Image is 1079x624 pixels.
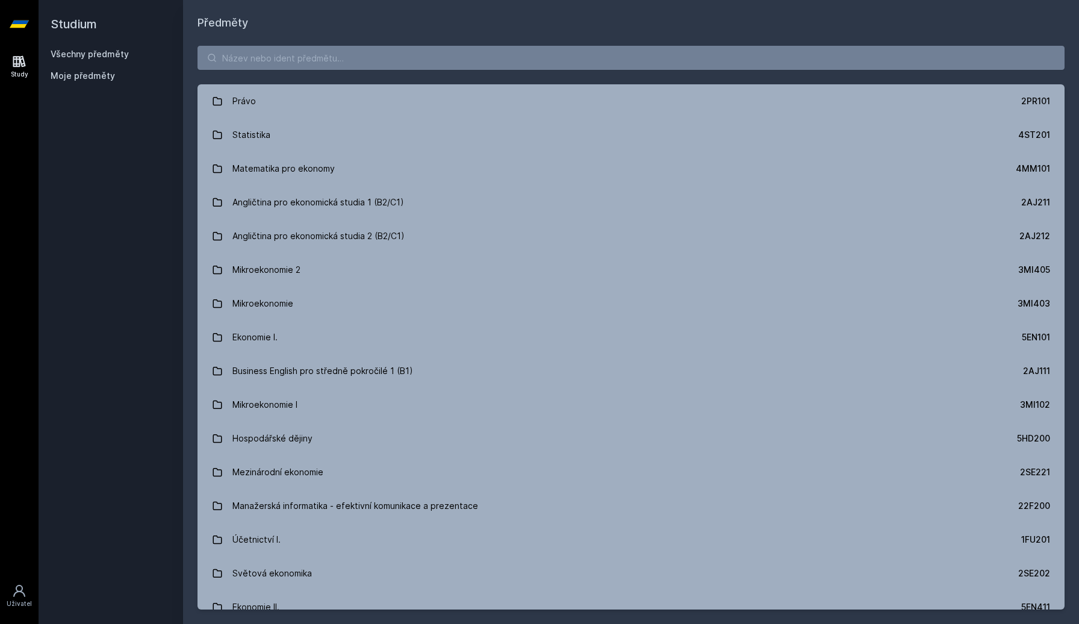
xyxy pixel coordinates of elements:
h1: Předměty [197,14,1065,31]
a: Statistika 4ST201 [197,118,1065,152]
div: 4MM101 [1016,163,1050,175]
a: Matematika pro ekonomy 4MM101 [197,152,1065,186]
div: 5EN411 [1021,601,1050,613]
a: Účetnictví I. 1FU201 [197,523,1065,557]
span: Moje předměty [51,70,115,82]
div: Angličtina pro ekonomická studia 1 (B2/C1) [232,190,404,214]
a: Mikroekonomie I 3MI102 [197,388,1065,422]
div: 2AJ212 [1019,230,1050,242]
div: Manažerská informatika - efektivní komunikace a prezentace [232,494,478,518]
div: 2SE221 [1020,466,1050,478]
div: Právo [232,89,256,113]
div: 2AJ211 [1021,196,1050,208]
div: 3MI405 [1018,264,1050,276]
a: Světová ekonomika 2SE202 [197,557,1065,590]
a: Uživatel [2,578,36,614]
div: Mikroekonomie [232,292,293,316]
div: Ekonomie I. [232,325,278,349]
div: 1FU201 [1021,534,1050,546]
a: Mezinárodní ekonomie 2SE221 [197,455,1065,489]
div: Angličtina pro ekonomická studia 2 (B2/C1) [232,224,405,248]
a: Právo 2PR101 [197,84,1065,118]
div: 5HD200 [1017,432,1050,445]
div: Účetnictví I. [232,528,281,552]
a: Angličtina pro ekonomická studia 2 (B2/C1) 2AJ212 [197,219,1065,253]
a: Angličtina pro ekonomická studia 1 (B2/C1) 2AJ211 [197,186,1065,219]
a: Mikroekonomie 3MI403 [197,287,1065,320]
div: 22F200 [1018,500,1050,512]
a: Všechny předměty [51,49,129,59]
div: Světová ekonomika [232,561,312,585]
div: 2SE202 [1018,567,1050,579]
div: Business English pro středně pokročilé 1 (B1) [232,359,413,383]
a: Business English pro středně pokročilé 1 (B1) 2AJ111 [197,354,1065,388]
div: Mezinárodní ekonomie [232,460,323,484]
div: Mikroekonomie 2 [232,258,300,282]
div: Matematika pro ekonomy [232,157,335,181]
a: Hospodářské dějiny 5HD200 [197,422,1065,455]
div: Statistika [232,123,270,147]
a: Ekonomie I. 5EN101 [197,320,1065,354]
input: Název nebo ident předmětu… [197,46,1065,70]
div: 3MI403 [1018,298,1050,310]
div: Uživatel [7,599,32,608]
a: Manažerská informatika - efektivní komunikace a prezentace 22F200 [197,489,1065,523]
div: Ekonomie II. [232,595,279,619]
a: Study [2,48,36,85]
div: 4ST201 [1018,129,1050,141]
a: Mikroekonomie 2 3MI405 [197,253,1065,287]
div: Hospodářské dějiny [232,426,313,451]
div: Study [11,70,28,79]
div: Mikroekonomie I [232,393,297,417]
div: 2PR101 [1021,95,1050,107]
div: 3MI102 [1020,399,1050,411]
a: Ekonomie II. 5EN411 [197,590,1065,624]
div: 2AJ111 [1023,365,1050,377]
div: 5EN101 [1022,331,1050,343]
